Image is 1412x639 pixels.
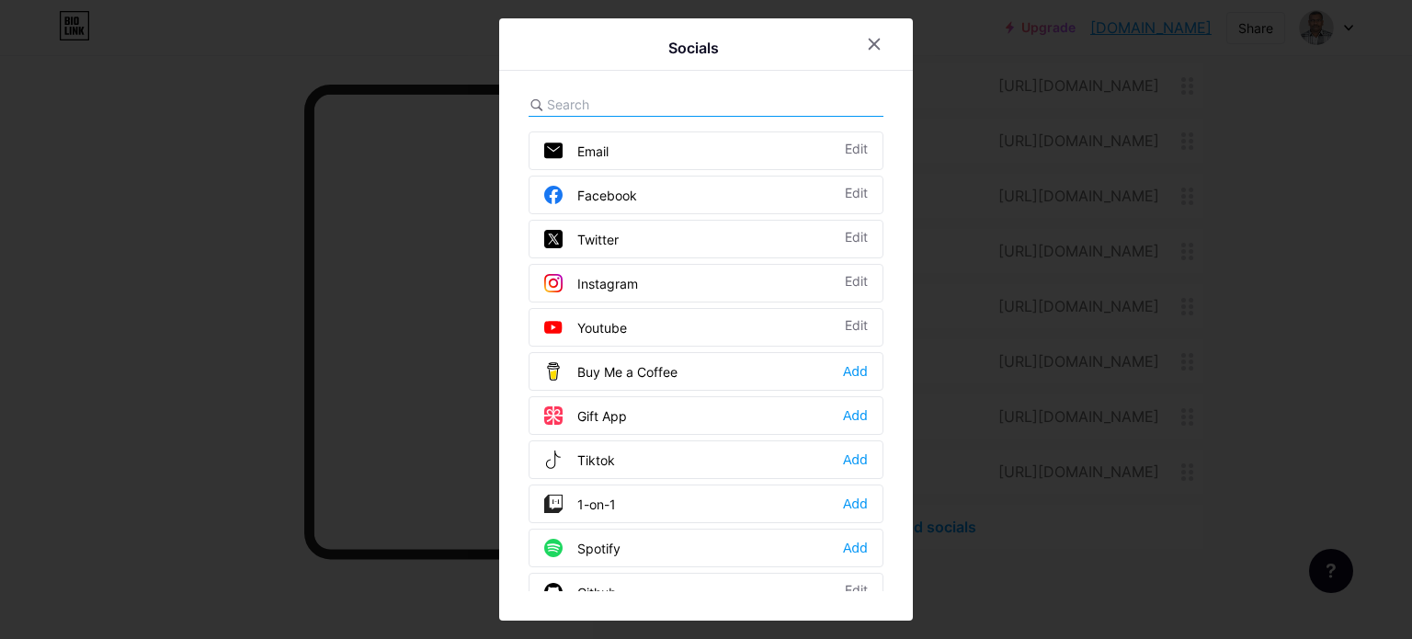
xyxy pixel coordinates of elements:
[544,318,627,337] div: Youtube
[544,142,609,160] div: Email
[845,274,868,292] div: Edit
[845,142,868,160] div: Edit
[845,186,868,204] div: Edit
[668,37,719,59] div: Socials
[843,451,868,469] div: Add
[544,451,615,469] div: Tiktok
[544,274,638,292] div: Instagram
[845,230,868,248] div: Edit
[843,362,868,381] div: Add
[845,318,868,337] div: Edit
[544,406,627,425] div: Gift App
[544,186,637,204] div: Facebook
[845,583,868,601] div: Edit
[843,495,868,513] div: Add
[544,539,621,557] div: Spotify
[544,362,678,381] div: Buy Me a Coffee
[544,230,619,248] div: Twitter
[544,495,616,513] div: 1-on-1
[843,539,868,557] div: Add
[547,95,750,114] input: Search
[544,583,617,601] div: Github
[843,406,868,425] div: Add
